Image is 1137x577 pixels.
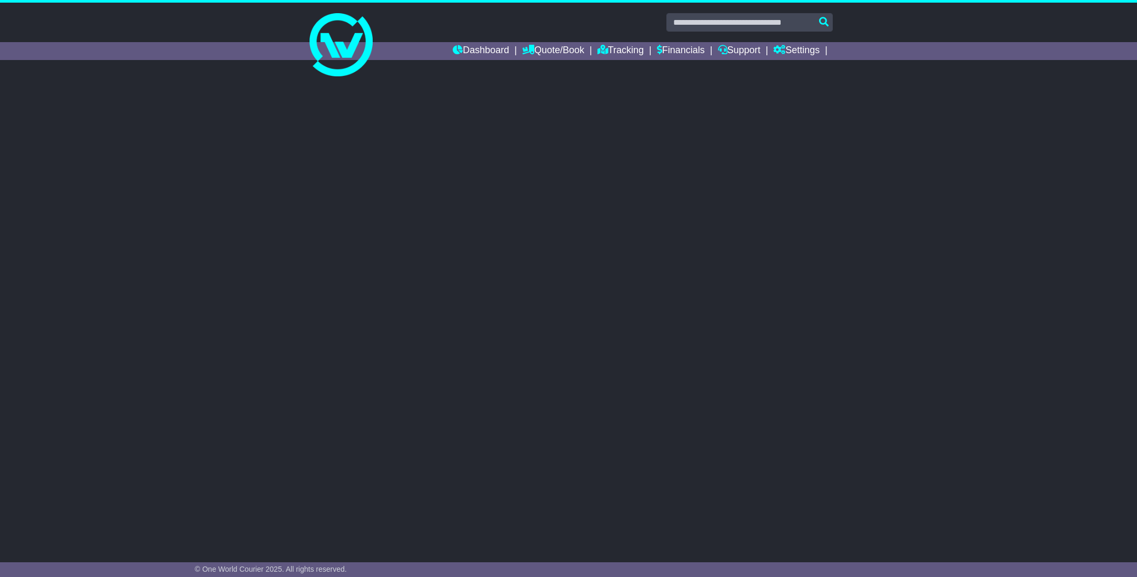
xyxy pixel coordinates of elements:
[522,42,584,60] a: Quote/Book
[453,42,509,60] a: Dashboard
[657,42,705,60] a: Financials
[597,42,644,60] a: Tracking
[195,565,347,573] span: © One World Courier 2025. All rights reserved.
[773,42,820,60] a: Settings
[718,42,761,60] a: Support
